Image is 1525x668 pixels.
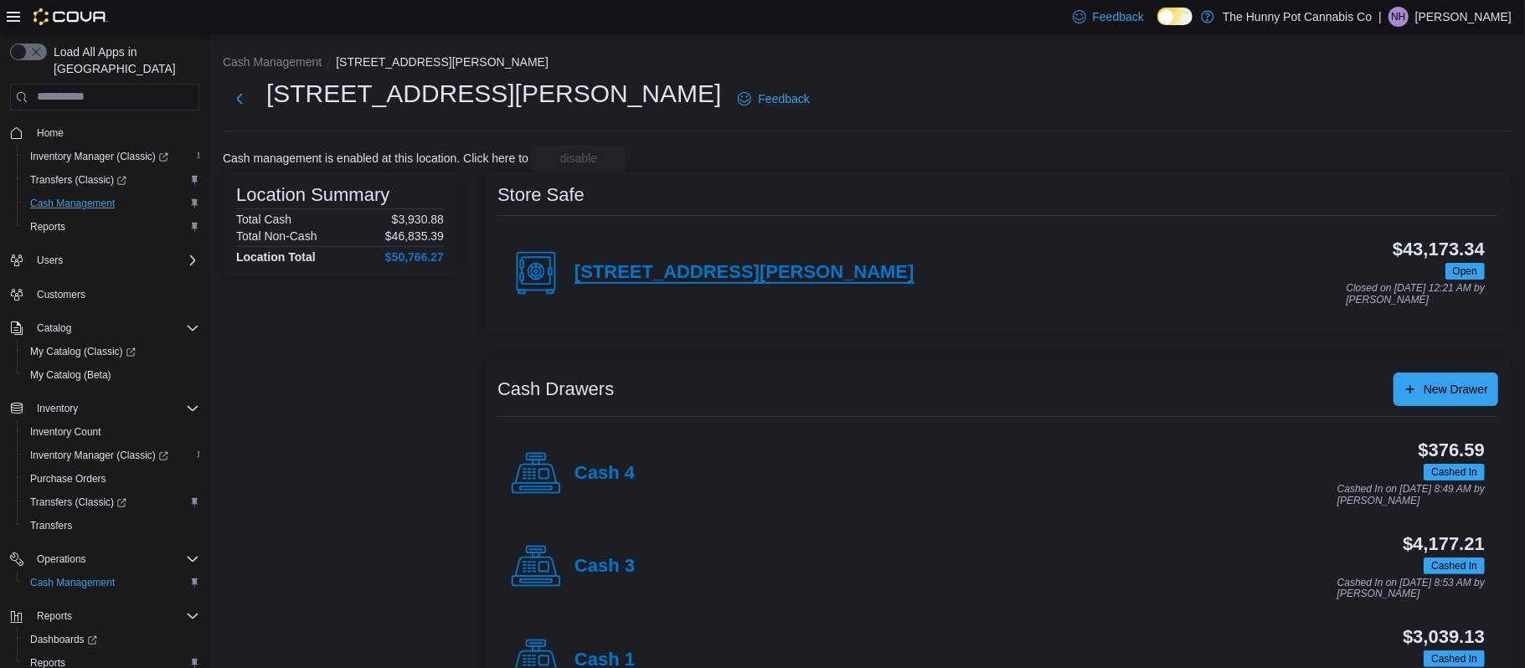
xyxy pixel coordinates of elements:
[30,633,97,646] span: Dashboards
[30,345,136,358] span: My Catalog (Classic)
[1157,25,1158,26] span: Dark Mode
[37,402,78,415] span: Inventory
[1424,558,1485,574] span: Cashed In
[23,217,72,237] a: Reports
[23,492,199,512] span: Transfers (Classic)
[1424,464,1485,480] span: Cashed In
[30,472,106,486] span: Purchase Orders
[30,368,111,382] span: My Catalog (Beta)
[23,492,133,512] a: Transfers (Classic)
[1431,651,1477,666] span: Cashed In
[17,145,206,168] a: Inventory Manager (Classic)
[236,250,316,264] h4: Location Total
[23,469,199,489] span: Purchase Orders
[30,398,85,419] button: Inventory
[385,250,444,264] h4: $50,766.27
[574,463,635,485] h4: Cash 4
[17,628,206,651] a: Dashboards
[23,342,199,362] span: My Catalog (Classic)
[1337,578,1485,600] p: Cashed In on [DATE] 8:53 AM by [PERSON_NAME]
[236,185,389,205] h3: Location Summary
[1431,558,1477,573] span: Cashed In
[23,573,121,593] a: Cash Management
[23,146,175,167] a: Inventory Manager (Classic)
[33,8,108,25] img: Cova
[3,547,206,571] button: Operations
[17,491,206,514] a: Transfers (Classic)
[392,213,444,226] p: $3,930.88
[30,197,115,210] span: Cash Management
[23,422,108,442] a: Inventory Count
[17,571,206,594] button: Cash Management
[3,397,206,420] button: Inventory
[1424,381,1488,398] span: New Drawer
[1093,8,1144,25] span: Feedback
[37,609,72,623] span: Reports
[23,516,199,536] span: Transfers
[23,422,199,442] span: Inventory Count
[1431,465,1477,480] span: Cashed In
[574,556,635,578] h4: Cash 3
[532,145,626,172] button: disable
[23,445,199,465] span: Inventory Manager (Classic)
[223,152,528,165] p: Cash management is enabled at this location. Click here to
[17,363,206,387] button: My Catalog (Beta)
[30,449,168,462] span: Inventory Manager (Classic)
[30,318,78,338] button: Catalog
[223,54,1512,74] nav: An example of EuiBreadcrumbs
[30,285,92,305] a: Customers
[236,213,291,226] h6: Total Cash
[23,445,175,465] a: Inventory Manager (Classic)
[30,606,199,626] span: Reports
[37,552,86,566] span: Operations
[17,192,206,215] button: Cash Management
[1394,373,1498,406] button: New Drawer
[1393,239,1485,259] h3: $43,173.34
[3,282,206,306] button: Customers
[30,284,199,305] span: Customers
[497,379,614,399] h3: Cash Drawers
[17,420,206,444] button: Inventory Count
[23,170,133,190] a: Transfers (Classic)
[1403,534,1485,554] h3: $4,177.21
[3,121,206,145] button: Home
[17,168,206,192] a: Transfers (Classic)
[266,77,721,110] h1: [STREET_ADDRESS][PERSON_NAME]
[1223,7,1372,27] p: The Hunny Pot Cannabis Co
[1388,7,1409,27] div: Nathan Horner
[30,122,199,143] span: Home
[23,170,199,190] span: Transfers (Classic)
[1415,7,1512,27] p: [PERSON_NAME]
[30,496,126,509] span: Transfers (Classic)
[23,193,121,213] a: Cash Management
[37,288,85,301] span: Customers
[1337,484,1485,506] p: Cashed In on [DATE] 8:49 AM by [PERSON_NAME]
[23,629,104,650] a: Dashboards
[1378,7,1382,27] p: |
[23,469,113,489] a: Purchase Orders
[23,365,199,385] span: My Catalog (Beta)
[30,549,93,569] button: Operations
[236,229,317,243] h6: Total Non-Cash
[37,321,71,335] span: Catalog
[17,215,206,239] button: Reports
[30,250,199,270] span: Users
[17,444,206,467] a: Inventory Manager (Classic)
[3,604,206,628] button: Reports
[17,514,206,537] button: Transfers
[574,262,914,284] h4: [STREET_ADDRESS][PERSON_NAME]
[758,90,809,107] span: Feedback
[336,55,549,69] button: [STREET_ADDRESS][PERSON_NAME]
[1419,440,1485,460] h3: $376.59
[47,44,199,77] span: Load All Apps in [GEOGRAPHIC_DATA]
[30,123,70,143] a: Home
[497,185,585,205] h3: Store Safe
[30,606,79,626] button: Reports
[17,340,206,363] a: My Catalog (Classic)
[23,193,199,213] span: Cash Management
[385,229,444,243] p: $46,835.39
[223,82,256,116] button: Next
[1424,650,1485,667] span: Cashed In
[30,318,199,338] span: Catalog
[3,249,206,272] button: Users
